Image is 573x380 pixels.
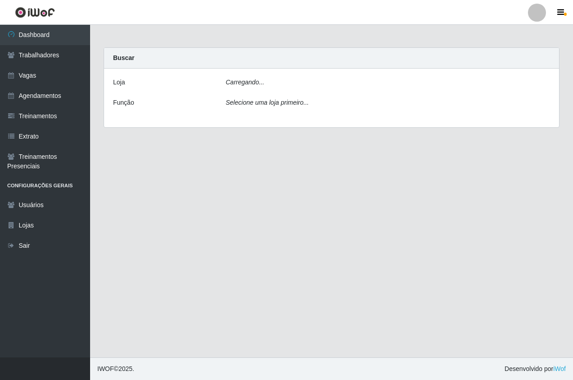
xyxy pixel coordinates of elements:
[113,98,134,107] label: Função
[113,78,125,87] label: Loja
[113,54,134,61] strong: Buscar
[553,365,566,372] a: iWof
[505,364,566,374] span: Desenvolvido por
[226,99,309,106] i: Selecione uma loja primeiro...
[15,7,55,18] img: CoreUI Logo
[226,79,264,86] i: Carregando...
[97,364,134,374] span: © 2025 .
[97,365,114,372] span: IWOF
